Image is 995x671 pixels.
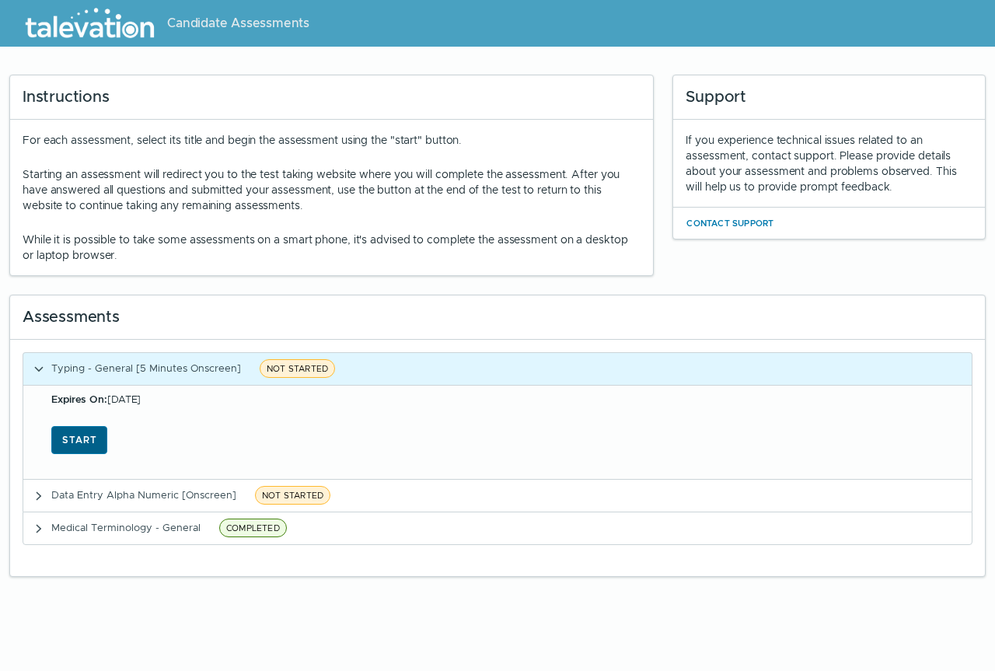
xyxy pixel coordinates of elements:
div: If you experience technical issues related to an assessment, contact support. Please provide deta... [686,132,972,194]
span: Typing - General [5 Minutes Onscreen] [51,362,241,375]
p: Starting an assessment will redirect you to the test taking website where you will complete the a... [23,166,641,213]
div: Typing - General [5 Minutes Onscreen]NOT STARTED [23,385,972,479]
button: Medical Terminology - GeneralCOMPLETED [23,512,972,544]
span: Candidate Assessments [167,14,309,33]
span: [DATE] [51,393,141,406]
p: While it is possible to take some assessments on a smart phone, it's advised to complete the asse... [23,232,641,263]
button: Data Entry Alpha Numeric [Onscreen]NOT STARTED [23,480,972,512]
span: Data Entry Alpha Numeric [Onscreen] [51,488,236,502]
button: Typing - General [5 Minutes Onscreen]NOT STARTED [23,353,972,385]
span: Medical Terminology - General [51,521,201,534]
button: Contact Support [686,214,774,232]
span: COMPLETED [219,519,287,537]
div: Instructions [10,75,653,120]
img: Talevation_Logo_Transparent_white.png [19,4,161,43]
b: Expires On: [51,393,107,406]
span: Help [79,12,103,25]
div: Support [673,75,985,120]
div: For each assessment, select its title and begin the assessment using the "start" button. [23,132,641,263]
button: Start [51,426,107,454]
span: NOT STARTED [255,486,330,505]
div: Assessments [10,295,985,340]
span: NOT STARTED [260,359,335,378]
